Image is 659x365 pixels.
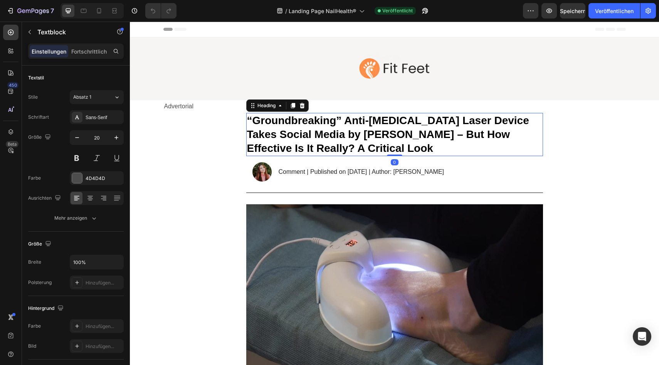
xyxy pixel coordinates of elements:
[70,255,123,269] input: Auto
[71,48,107,55] font: Fortschrittlich
[28,211,124,225] button: Mehr anzeigen
[116,183,413,350] img: gempages_581340402406130184-20200fe6-9a11-4e76-ba35-ed679b9a86e2.png
[28,343,36,349] font: Bild
[28,305,54,311] font: Hintergrund
[28,175,41,181] font: Farbe
[117,93,399,133] span: “Groundbreaking” Anti-[MEDICAL_DATA] Laser Device Takes Social Media by [PERSON_NAME] – But How E...
[560,3,585,19] button: Speichern
[261,138,269,144] div: 0
[86,280,114,286] font: Hinzufügen...
[28,195,52,201] font: Ausrichten
[28,75,44,81] font: Textstil
[149,146,314,155] p: Comment | Published on [DATE] | Author: [PERSON_NAME]
[86,343,114,349] font: Hinzufügen...
[145,3,177,19] div: Rückgängig/Wiederholen
[229,24,301,72] img: gempages_581340402406130184-8ad3f008-e757-415d-8dea-7c5f59e2ca28.png
[86,323,114,329] font: Hinzufügen...
[3,3,57,19] button: 7
[130,22,659,365] iframe: Designbereich
[28,114,49,120] font: Schriftart
[28,134,42,140] font: Größe
[70,90,124,104] button: Absatz 1
[28,279,52,285] font: Polsterung
[289,8,356,14] font: Landing Page NailHealth®
[73,94,91,100] font: Absatz 1
[28,323,41,329] font: Farbe
[28,259,41,265] font: Breite
[560,8,586,14] font: Speichern
[86,175,105,181] font: 4D4D4D
[86,115,107,120] font: Sans-Serif
[37,27,103,37] p: Textblock
[285,8,287,14] font: /
[633,327,651,346] div: Öffnen Sie den Intercom Messenger
[50,7,54,15] font: 7
[28,94,38,100] font: Stile
[123,141,142,160] img: gempages_581340402406130184-d6d15754-11b8-47d6-93d6-c3f2d146c145.webp
[34,79,495,91] p: Advertorial
[32,48,66,55] font: Einstellungen
[37,28,66,36] font: Textblock
[9,82,17,88] font: 450
[595,8,634,14] font: Veröffentlichen
[126,81,147,87] div: Heading
[8,141,17,147] font: Beta
[28,241,42,247] font: Größe
[54,215,87,221] font: Mehr anzeigen
[382,8,413,13] font: Veröffentlicht
[588,3,640,19] button: Veröffentlichen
